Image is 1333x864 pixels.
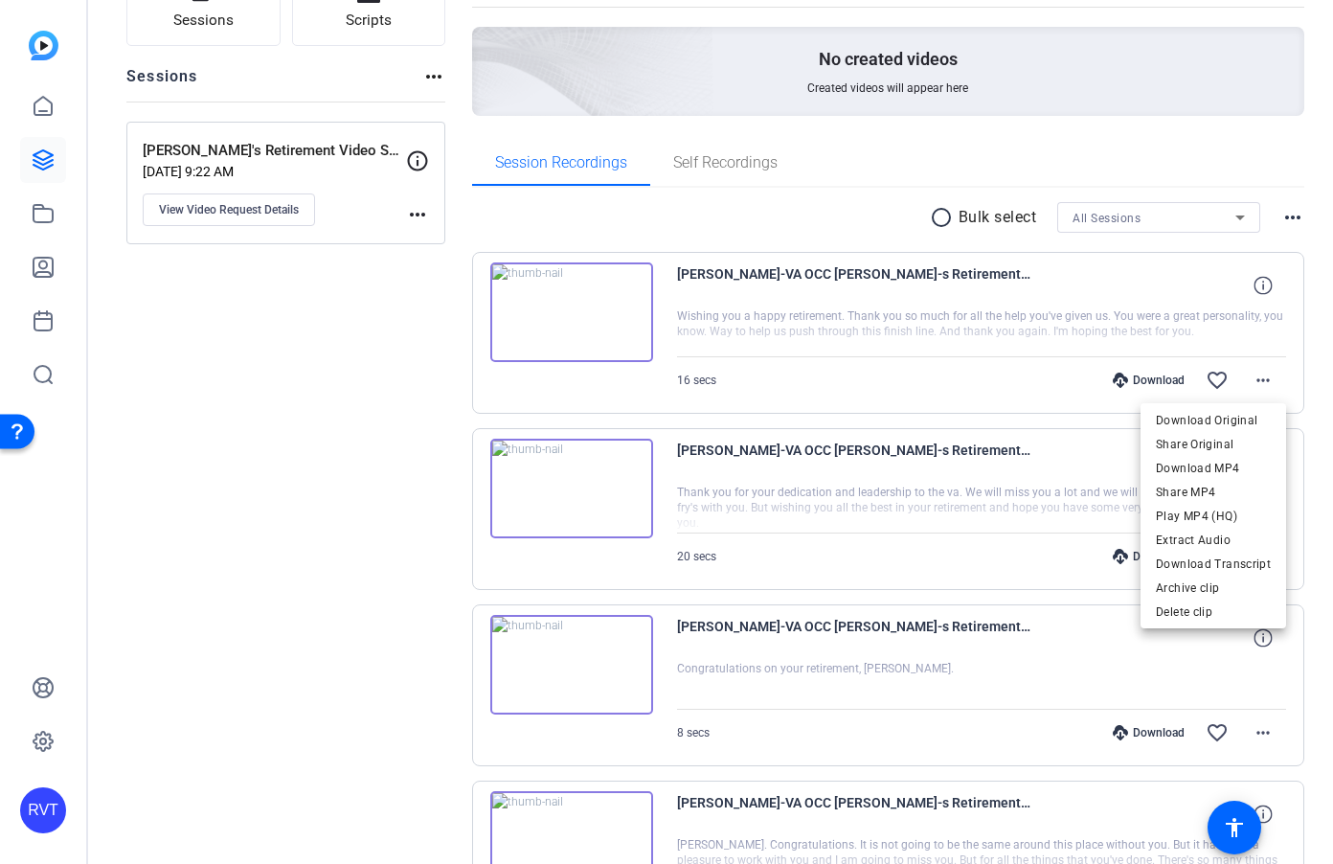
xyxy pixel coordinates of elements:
span: Share Original [1156,433,1271,456]
span: Download Original [1156,409,1271,432]
span: Share MP4 [1156,481,1271,504]
span: Extract Audio [1156,529,1271,552]
span: Download MP4 [1156,457,1271,480]
span: Download Transcript [1156,553,1271,576]
span: Archive clip [1156,577,1271,600]
span: Play MP4 (HQ) [1156,505,1271,528]
span: Delete clip [1156,601,1271,624]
